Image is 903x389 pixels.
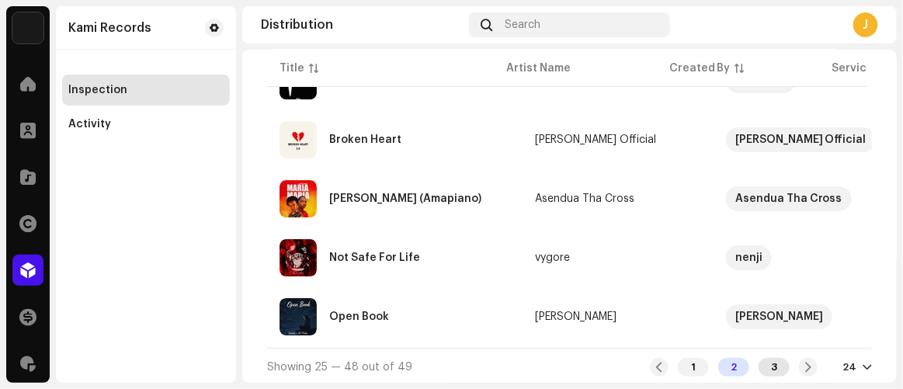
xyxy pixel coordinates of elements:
[68,118,111,130] div: Activity
[261,19,463,31] div: Distribution
[842,361,856,373] div: 24
[535,134,701,145] span: Malik Tayyab Official
[329,311,389,322] div: Open Book
[280,298,317,335] img: dd855a5f-5855-4456-9ad4-5c91b89c5f0c
[735,127,867,152] div: [PERSON_NAME] Official
[735,304,823,329] div: [PERSON_NAME]
[759,358,790,377] div: 3
[718,358,749,377] div: 2
[68,84,127,96] div: Inspection
[853,12,878,37] div: J
[329,193,481,204] div: Maria (Amapiano)
[68,22,151,34] div: Kami Records
[280,180,317,217] img: 828f8899-1760-4a26-b123-2d924abcf7c8
[726,304,876,329] span: DJ Fluke
[735,186,842,211] div: Asendua Tha Cross
[535,193,701,204] span: Asendua Tha Cross
[280,61,304,76] div: Title
[280,239,317,276] img: 044ec645-4f58-4929-97c8-d570a3ce1691
[535,134,656,145] div: [PERSON_NAME] Official
[535,252,570,263] div: vygore
[726,186,876,211] span: Asendua Tha Cross
[535,252,701,263] span: vygore
[726,245,876,270] span: nenji
[62,109,230,140] re-m-nav-item: Activity
[535,311,616,322] div: [PERSON_NAME]
[505,19,541,31] span: Search
[280,121,317,158] img: 9e65bfbb-7be7-40ed-93be-252c45cfc1b2
[12,12,43,43] img: 33004b37-325d-4a8b-b51f-c12e9b964943
[329,134,401,145] div: Broken Heart
[535,311,701,322] span: DJ Fluke
[735,245,762,270] div: nenji
[678,358,709,377] div: 1
[535,193,634,204] div: Asendua Tha Cross
[726,127,876,152] span: Malik Tayyab Official
[329,252,420,263] div: Not Safe For Life
[669,61,731,76] div: Created By
[267,362,412,373] span: Showing 25 — 48 out of 49
[62,75,230,106] re-m-nav-item: Inspection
